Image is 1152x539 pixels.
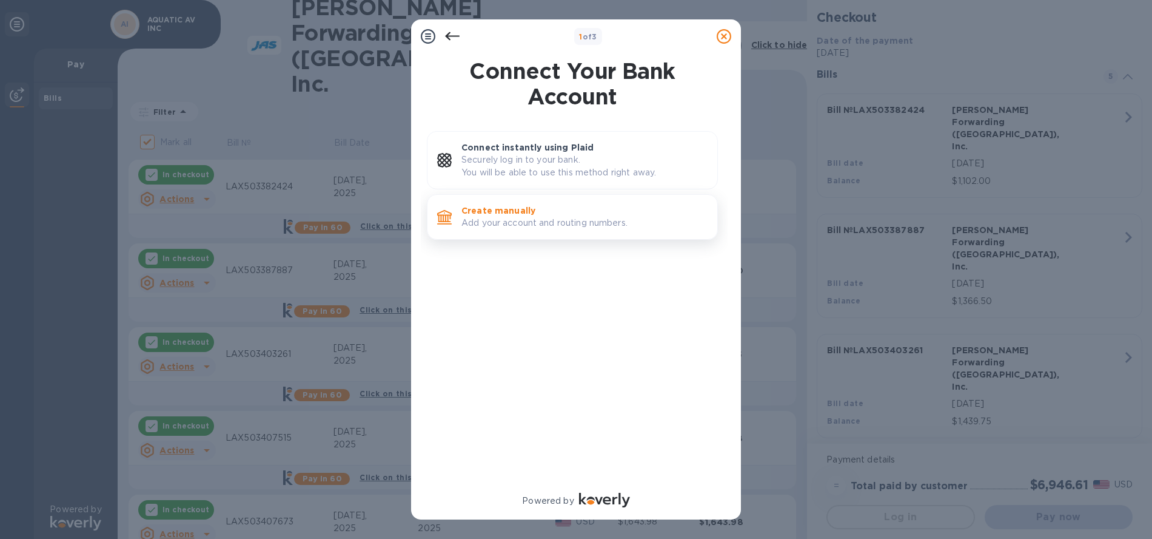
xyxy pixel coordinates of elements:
[461,217,708,229] p: Add your account and routing numbers.
[422,58,723,109] h1: Connect Your Bank Account
[579,32,597,41] b: of 3
[461,141,708,154] p: Connect instantly using Plaid
[461,154,708,179] p: Securely log in to your bank. You will be able to use this method right away.
[579,32,582,41] span: 1
[522,495,574,507] p: Powered by
[461,205,708,217] p: Create manually
[579,493,630,507] img: Logo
